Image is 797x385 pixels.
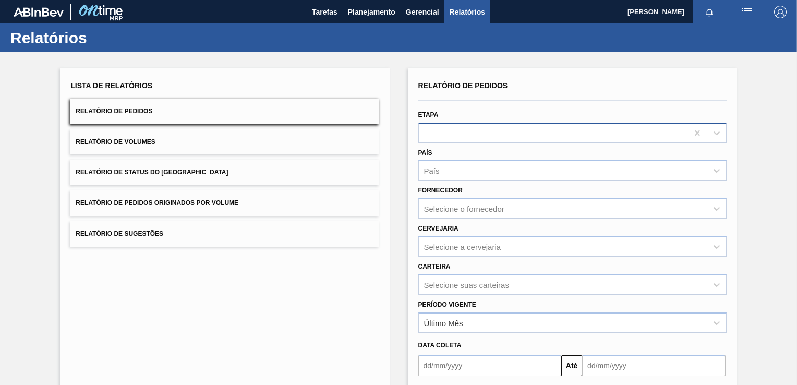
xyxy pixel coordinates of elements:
[418,149,432,157] label: País
[424,242,501,251] div: Selecione a cervejaria
[418,263,451,270] label: Carteira
[418,301,476,308] label: Período Vigente
[348,6,395,18] span: Planejamento
[424,318,463,327] div: Último Mês
[741,6,753,18] img: userActions
[70,160,379,185] button: Relatório de Status do [GEOGRAPHIC_DATA]
[312,6,337,18] span: Tarefas
[70,81,152,90] span: Lista de Relatórios
[424,280,509,289] div: Selecione suas carteiras
[693,5,726,19] button: Notificações
[70,129,379,155] button: Relatório de Volumes
[582,355,726,376] input: dd/mm/yyyy
[406,6,439,18] span: Gerencial
[450,6,485,18] span: Relatórios
[424,166,440,175] div: País
[418,355,562,376] input: dd/mm/yyyy
[418,187,463,194] label: Fornecedor
[70,221,379,247] button: Relatório de Sugestões
[561,355,582,376] button: Até
[418,111,439,118] label: Etapa
[418,225,458,232] label: Cervejaria
[774,6,787,18] img: Logout
[70,190,379,216] button: Relatório de Pedidos Originados por Volume
[418,81,508,90] span: Relatório de Pedidos
[424,204,504,213] div: Selecione o fornecedor
[76,230,163,237] span: Relatório de Sugestões
[70,99,379,124] button: Relatório de Pedidos
[76,199,238,207] span: Relatório de Pedidos Originados por Volume
[76,107,152,115] span: Relatório de Pedidos
[76,169,228,176] span: Relatório de Status do [GEOGRAPHIC_DATA]
[10,32,196,44] h1: Relatórios
[14,7,64,17] img: TNhmsLtSVTkK8tSr43FrP2fwEKptu5GPRR3wAAAABJRU5ErkJggg==
[418,342,462,349] span: Data coleta
[76,138,155,146] span: Relatório de Volumes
